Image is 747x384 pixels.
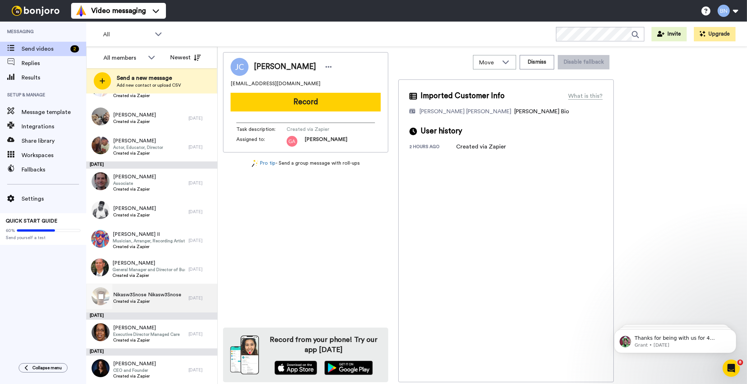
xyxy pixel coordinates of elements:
[92,108,110,125] img: 730eda49-a1ea-4421-8d9d-0f9328947313.jpg
[22,137,86,145] span: Share library
[113,291,181,298] span: Nikasw3Snose Nikasw3Snose
[254,61,316,72] span: [PERSON_NAME]
[92,136,110,154] img: dfdb9495-02a6-44a6-ac8b-73ef1917a166.jpg
[113,231,185,238] span: [PERSON_NAME] II
[456,142,506,151] div: Created via Zapier
[103,54,144,62] div: All members
[113,244,185,250] span: Created via Zapier
[419,107,511,116] div: [PERSON_NAME] [PERSON_NAME]
[86,348,217,356] div: [DATE]
[113,298,181,304] span: Created via Zapier
[409,144,456,151] div: 2 hours ago
[112,267,185,273] span: General Manager and Director of Business Development
[113,111,156,119] span: [PERSON_NAME]
[113,93,156,99] span: Created via Zapier
[694,27,736,41] button: Upgrade
[86,161,217,169] div: [DATE]
[274,361,317,375] img: appstore
[112,273,185,278] span: Created via Zapier
[113,137,163,145] span: [PERSON_NAME]
[113,367,156,373] span: CEO and Founder
[6,228,15,233] span: 60%
[112,260,185,267] span: [PERSON_NAME]
[92,323,110,341] img: d5a562f7-902b-4007-8be7-19bd9e49d1b7.jpg
[22,45,68,53] span: Send videos
[92,172,110,190] img: b964701b-81eb-4dfd-8361-b342f5860013.jpg
[421,126,462,137] span: User history
[723,360,740,377] iframe: Intercom live chat
[22,165,86,174] span: Fallbacks
[113,150,163,156] span: Created via Zapier
[113,186,156,192] span: Created via Zapier
[737,360,743,365] span: 8
[9,6,62,16] img: bj-logo-header-white.svg
[113,324,180,332] span: [PERSON_NAME]
[19,363,68,372] button: Collapse menu
[252,160,275,167] a: Pro tip
[287,126,355,133] span: Created via Zapier
[189,209,214,215] div: [DATE]
[514,109,569,114] span: [PERSON_NAME] Bio
[117,74,181,82] span: Send a new message
[22,151,86,160] span: Workspaces
[231,80,320,87] span: [EMAIL_ADDRESS][DOMAIN_NAME]
[113,205,156,212] span: [PERSON_NAME]
[189,115,214,121] div: [DATE]
[236,136,287,147] span: Assigned to:
[113,145,163,150] span: Actor, Educator, Director
[558,55,609,69] button: Disable fallback
[479,58,498,67] span: Move
[113,173,156,180] span: [PERSON_NAME]
[189,331,214,337] div: [DATE]
[91,6,146,16] span: Video messaging
[324,361,373,375] img: playstore
[287,136,297,147] img: ga.png
[117,82,181,88] span: Add new contact or upload CSV
[91,230,109,248] img: a072b5bf-f6ea-4d35-b316-a0dad01ec39f.jpg
[520,55,554,69] button: Dismiss
[6,235,80,241] span: Send yourself a test
[230,335,259,374] img: download
[22,195,86,203] span: Settings
[568,92,603,100] div: What is this?
[189,144,214,150] div: [DATE]
[651,27,687,41] button: Invite
[266,335,381,355] h4: Record from your phone! Try our app [DATE]
[22,108,86,116] span: Message template
[92,201,110,219] img: d9e6f847-02de-4964-9259-be43bcb650cf.jpg
[22,122,86,131] span: Integrations
[75,5,87,17] img: vm-color.svg
[305,136,347,147] span: [PERSON_NAME]
[103,30,151,39] span: All
[165,50,206,65] button: Newest
[113,332,180,337] span: Executive Director Managed Care
[421,91,505,101] span: Imported Customer Info
[189,180,214,186] div: [DATE]
[231,93,381,111] button: Record
[22,73,86,82] span: Results
[113,119,156,124] span: Created via Zapier
[86,312,217,320] div: [DATE]
[603,314,747,365] iframe: Intercom notifications message
[113,360,156,367] span: [PERSON_NAME]
[22,59,86,68] span: Replies
[189,295,214,301] div: [DATE]
[113,238,185,244] span: Musician, Arranger, Recording Artist, Composer
[189,238,214,243] div: [DATE]
[223,160,388,167] div: - Send a group message with roll-ups
[32,365,62,371] span: Collapse menu
[113,337,180,343] span: Created via Zapier
[236,126,287,133] span: Task description :
[6,219,57,224] span: QUICK START GUIDE
[92,359,110,377] img: 0db64ec0-1231-4fbd-8687-24a0ee1956b0.jpg
[231,58,249,76] img: Image of Jamila Campbell
[113,180,156,186] span: Associate
[113,373,156,379] span: Created via Zapier
[189,266,214,272] div: [DATE]
[91,259,109,276] img: dfcb801d-8d5d-4929-9446-770968b196ea.jpg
